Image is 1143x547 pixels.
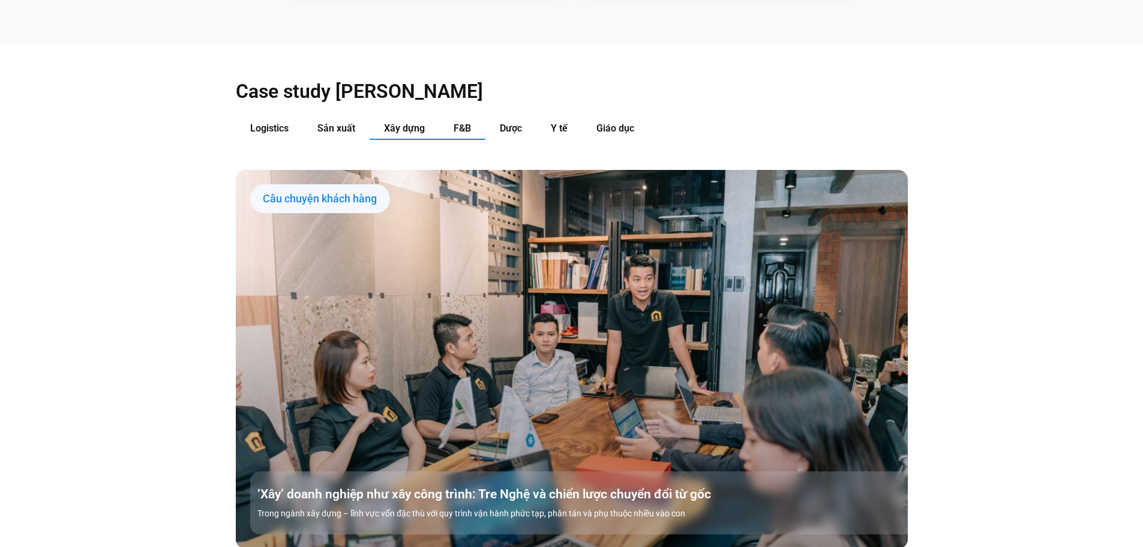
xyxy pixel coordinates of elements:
h2: Case study [PERSON_NAME] [236,79,908,103]
span: Dược [500,122,522,134]
a: ‘Xây’ doanh nghiệp như xây công trình: Tre Nghệ và chiến lược chuyển đổi từ gốc [257,486,915,503]
span: Giáo dục [596,122,634,134]
div: Câu chuyện khách hàng [250,184,390,213]
span: Logistics [250,122,289,134]
span: Sản xuất [317,122,355,134]
span: F&B [454,122,471,134]
span: Y tế [551,122,568,134]
span: Xây dựng [384,122,425,134]
p: Trong ngành xây dựng – lĩnh vực vốn đặc thù với quy trình vận hành phức tạp, phân tán và phụ thuộ... [257,507,915,520]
